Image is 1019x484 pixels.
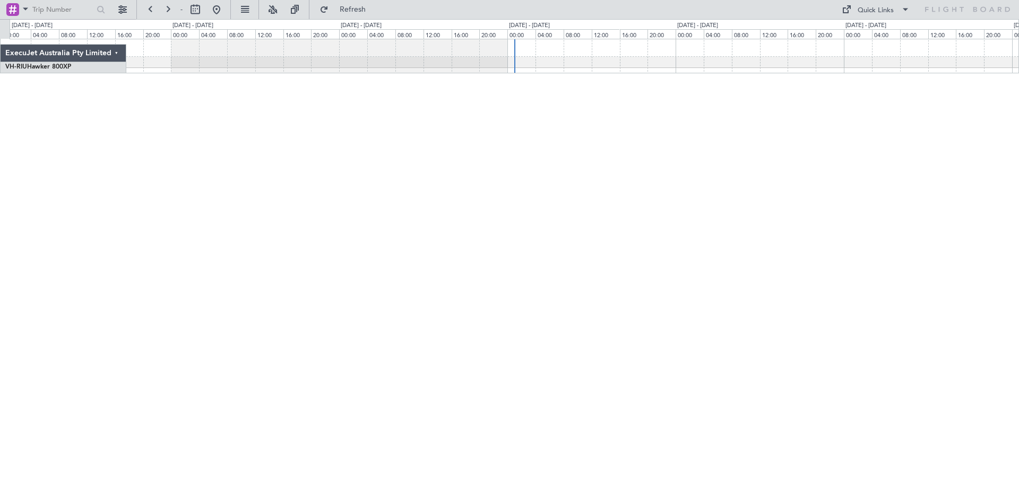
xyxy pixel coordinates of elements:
[900,29,928,39] div: 08:00
[956,29,984,39] div: 16:00
[172,21,213,30] div: [DATE] - [DATE]
[32,2,93,18] input: Trip Number
[836,1,915,18] button: Quick Links
[5,64,71,70] a: VH-RIUHawker 800XP
[620,29,648,39] div: 16:00
[180,5,183,14] span: -
[12,21,53,30] div: [DATE] - [DATE]
[592,29,620,39] div: 12:00
[676,29,704,39] div: 00:00
[816,29,844,39] div: 20:00
[143,29,171,39] div: 20:00
[704,29,732,39] div: 04:00
[677,21,718,30] div: [DATE] - [DATE]
[984,29,1012,39] div: 20:00
[339,29,367,39] div: 00:00
[844,29,872,39] div: 00:00
[367,29,395,39] div: 04:00
[788,29,816,39] div: 16:00
[87,29,115,39] div: 12:00
[424,29,452,39] div: 12:00
[872,29,900,39] div: 04:00
[31,29,59,39] div: 04:00
[311,29,339,39] div: 20:00
[509,21,550,30] div: [DATE] - [DATE]
[479,29,507,39] div: 20:00
[331,6,375,13] span: Refresh
[564,29,592,39] div: 08:00
[395,29,424,39] div: 08:00
[507,29,536,39] div: 00:00
[536,29,564,39] div: 04:00
[115,29,143,39] div: 16:00
[928,29,956,39] div: 12:00
[845,21,886,30] div: [DATE] - [DATE]
[59,29,87,39] div: 08:00
[199,29,227,39] div: 04:00
[3,29,31,39] div: 00:00
[341,21,382,30] div: [DATE] - [DATE]
[732,29,760,39] div: 08:00
[647,29,676,39] div: 20:00
[5,72,38,80] a: YMEN/MEB
[227,29,255,39] div: 08:00
[5,64,27,70] span: VH-RIU
[283,29,312,39] div: 16:00
[171,29,199,39] div: 00:00
[255,29,283,39] div: 12:00
[760,29,788,39] div: 12:00
[315,1,378,18] button: Refresh
[858,5,894,16] div: Quick Links
[452,29,480,39] div: 16:00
